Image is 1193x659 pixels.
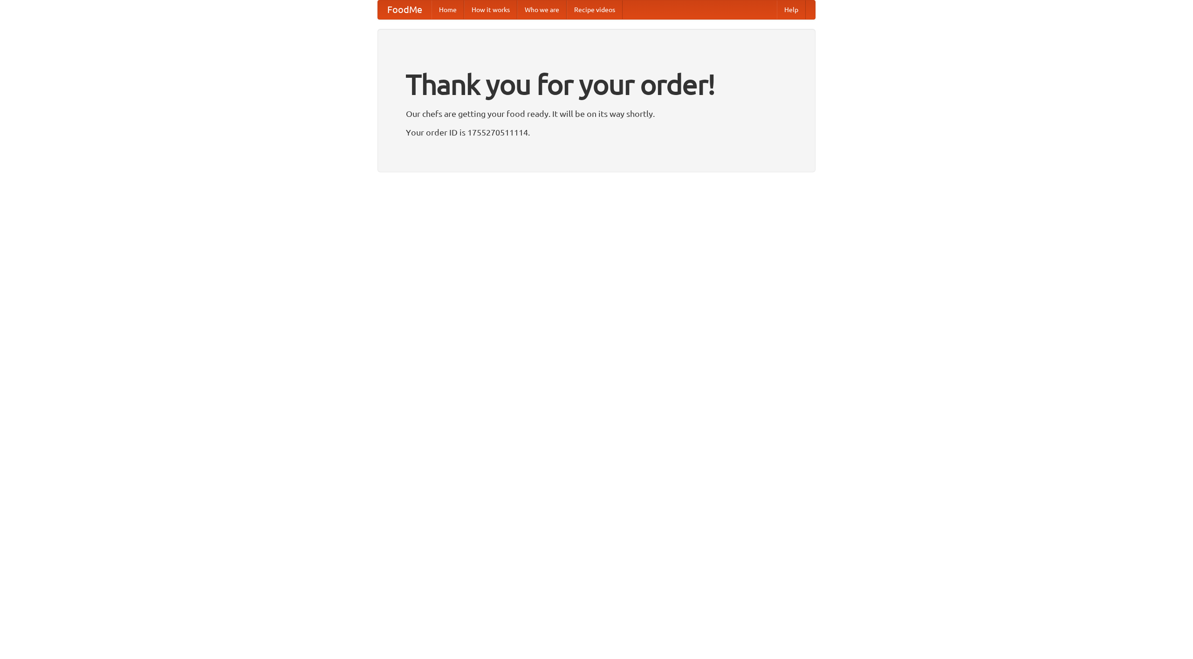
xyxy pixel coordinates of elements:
a: FoodMe [378,0,432,19]
a: Recipe videos [567,0,623,19]
a: Home [432,0,464,19]
p: Our chefs are getting your food ready. It will be on its way shortly. [406,107,787,121]
h1: Thank you for your order! [406,62,787,107]
a: Help [777,0,806,19]
a: How it works [464,0,517,19]
a: Who we are [517,0,567,19]
p: Your order ID is 1755270511114. [406,125,787,139]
